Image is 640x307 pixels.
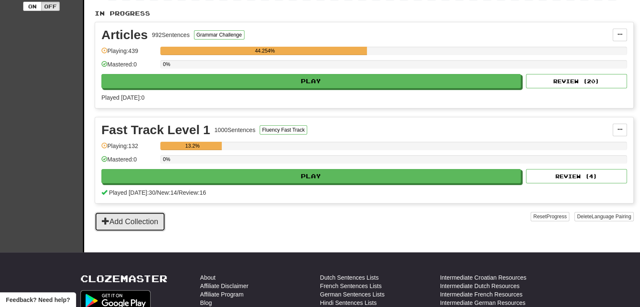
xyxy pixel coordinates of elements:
[200,299,212,307] a: Blog
[526,169,627,183] button: Review (4)
[23,2,42,11] button: On
[574,212,634,221] button: DeleteLanguage Pairing
[157,189,177,196] span: New: 14
[200,290,244,299] a: Affiliate Program
[41,2,60,11] button: Off
[592,214,631,220] span: Language Pairing
[101,124,210,136] div: Fast Track Level 1
[152,31,190,39] div: 992 Sentences
[531,212,569,221] button: ResetProgress
[320,282,382,290] a: French Sentences Lists
[101,47,156,61] div: Playing: 439
[109,189,155,196] span: Played [DATE]: 30
[320,299,377,307] a: Hindi Sentences Lists
[177,189,179,196] span: /
[163,142,222,150] div: 13.2%
[440,282,520,290] a: Intermediate Dutch Resources
[101,60,156,74] div: Mastered: 0
[194,30,244,40] button: Grammar Challenge
[200,273,216,282] a: About
[215,126,255,134] div: 1000 Sentences
[320,273,379,282] a: Dutch Sentences Lists
[101,142,156,156] div: Playing: 132
[320,290,385,299] a: German Sentences Lists
[440,273,526,282] a: Intermediate Croatian Resources
[101,74,521,88] button: Play
[440,299,526,307] a: Intermediate German Resources
[80,273,167,284] a: Clozemaster
[526,74,627,88] button: Review (20)
[155,189,157,196] span: /
[163,47,367,55] div: 44.254%
[6,296,70,304] span: Open feedback widget
[200,282,249,290] a: Affiliate Disclaimer
[547,214,567,220] span: Progress
[101,94,144,101] span: Played [DATE]: 0
[95,212,165,231] button: Add Collection
[178,189,206,196] span: Review: 16
[101,155,156,169] div: Mastered: 0
[260,125,307,135] button: Fluency Fast Track
[101,29,148,41] div: Articles
[101,169,521,183] button: Play
[95,9,634,18] p: In Progress
[440,290,523,299] a: Intermediate French Resources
